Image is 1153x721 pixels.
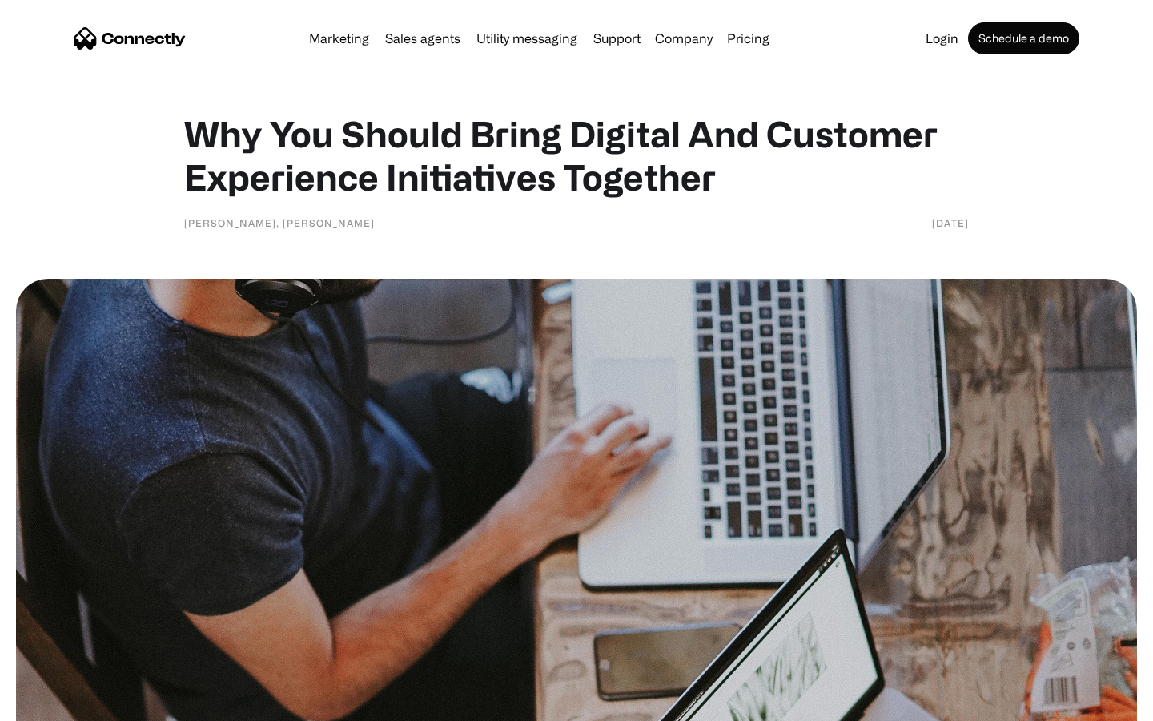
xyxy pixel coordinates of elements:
[932,215,969,231] div: [DATE]
[16,693,96,715] aside: Language selected: English
[303,32,376,45] a: Marketing
[721,32,776,45] a: Pricing
[74,26,186,50] a: home
[655,27,713,50] div: Company
[184,112,969,199] h1: Why You Should Bring Digital And Customer Experience Initiatives Together
[470,32,584,45] a: Utility messaging
[968,22,1079,54] a: Schedule a demo
[379,32,467,45] a: Sales agents
[650,27,717,50] div: Company
[919,32,965,45] a: Login
[184,215,375,231] div: [PERSON_NAME], [PERSON_NAME]
[32,693,96,715] ul: Language list
[587,32,647,45] a: Support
